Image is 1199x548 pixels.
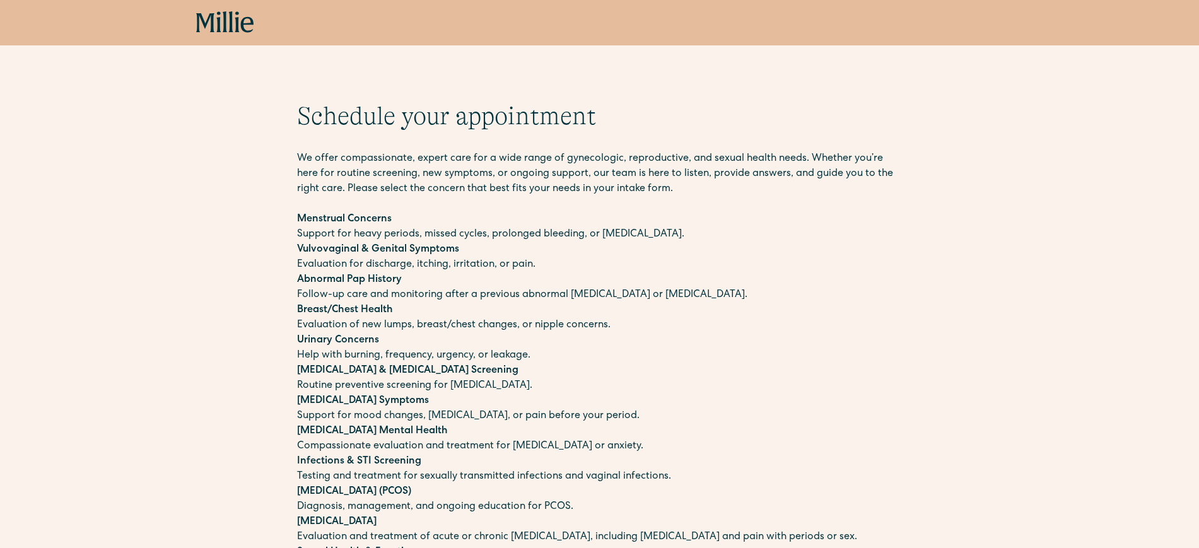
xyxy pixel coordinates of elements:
p: Routine preventive screening for [MEDICAL_DATA]. [297,363,903,394]
p: Evaluation for discharge, itching, irritation, or pain. [297,242,903,272]
p: Support for mood changes, [MEDICAL_DATA], or pain before your period. [297,394,903,424]
p: Follow-up care and monitoring after a previous abnormal [MEDICAL_DATA] or [MEDICAL_DATA]. [297,272,903,303]
strong: Abnormal Pap History [297,275,402,285]
p: Evaluation and treatment of acute or chronic [MEDICAL_DATA], including [MEDICAL_DATA] and pain wi... [297,515,903,545]
strong: Urinary Concerns [297,335,379,346]
strong: Breast/Chest Health [297,305,393,315]
p: Evaluation of new lumps, breast/chest changes, or nipple concerns. [297,303,903,333]
p: We offer compassionate, expert care for a wide range of gynecologic, reproductive, and sexual hea... [297,151,903,197]
strong: [MEDICAL_DATA] (PCOS) [297,487,411,497]
strong: [MEDICAL_DATA] [297,517,377,527]
h1: Schedule your appointment [297,101,903,131]
p: Diagnosis, management, and ongoing education for PCOS. [297,484,903,515]
strong: Menstrual Concerns [297,214,392,224]
p: Testing and treatment for sexually transmitted infections and vaginal infections. [297,454,903,484]
strong: Vulvovaginal & Genital Symptoms [297,245,459,255]
strong: Infections & STI Screening [297,457,421,467]
p: Support for heavy periods, missed cycles, prolonged bleeding, or [MEDICAL_DATA]. [297,212,903,242]
p: Compassionate evaluation and treatment for [MEDICAL_DATA] or anxiety. [297,424,903,454]
strong: [MEDICAL_DATA] & [MEDICAL_DATA] Screening [297,366,518,376]
strong: [MEDICAL_DATA] Symptoms [297,396,429,406]
p: ‍ [297,197,903,212]
p: Help with burning, frequency, urgency, or leakage. [297,333,903,363]
strong: [MEDICAL_DATA] Mental Health [297,426,448,436]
